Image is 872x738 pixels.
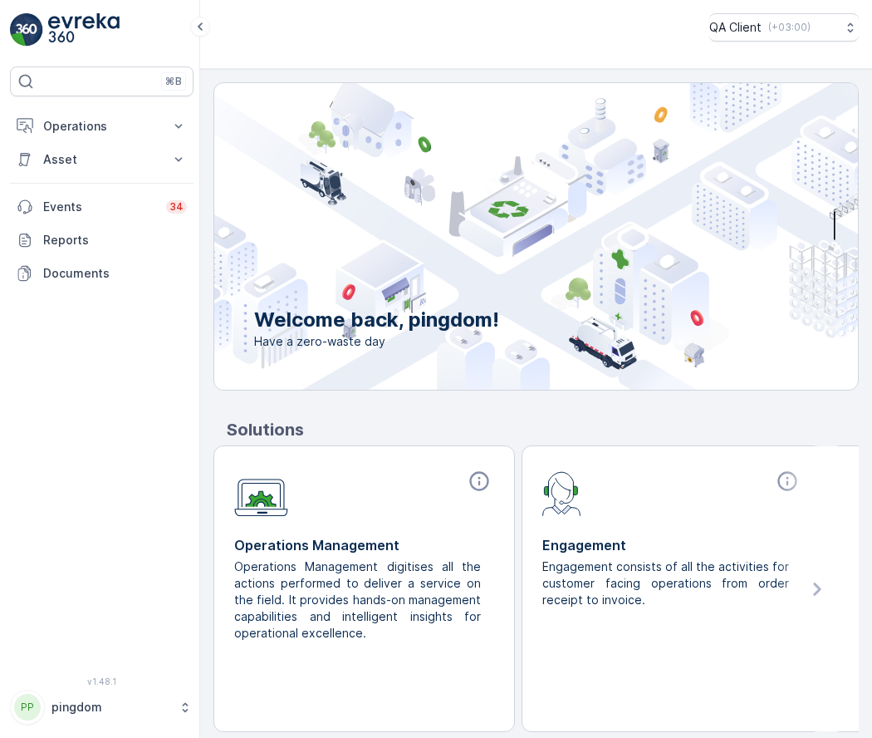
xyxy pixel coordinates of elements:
img: logo [10,13,43,47]
button: Operations [10,110,194,143]
img: logo_light-DOdMpM7g.png [48,13,120,47]
p: pingdom [51,699,170,716]
span: Have a zero-waste day [254,333,499,350]
p: Documents [43,265,187,282]
p: Operations [43,118,160,135]
button: QA Client(+03:00) [709,13,859,42]
a: Documents [10,257,194,290]
p: ⌘B [165,75,182,88]
a: Events34 [10,190,194,224]
p: Reports [43,232,187,248]
img: module-icon [542,470,581,516]
img: city illustration [140,83,858,390]
p: Solutions [227,417,859,442]
p: Operations Management [234,535,494,555]
p: QA Client [709,19,762,36]
p: Engagement consists of all the activities for customer facing operations from order receipt to in... [542,558,789,608]
div: PP [14,694,41,721]
img: module-icon [234,470,288,517]
p: Asset [43,151,160,168]
a: Reports [10,224,194,257]
p: 34 [169,200,184,214]
button: PPpingdom [10,690,194,725]
p: ( +03:00 ) [768,21,811,34]
p: Engagement [542,535,802,555]
span: v 1.48.1 [10,676,194,686]
p: Events [43,199,156,215]
p: Operations Management digitises all the actions performed to deliver a service on the field. It p... [234,558,481,642]
button: Asset [10,143,194,176]
p: Welcome back, pingdom! [254,307,499,333]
